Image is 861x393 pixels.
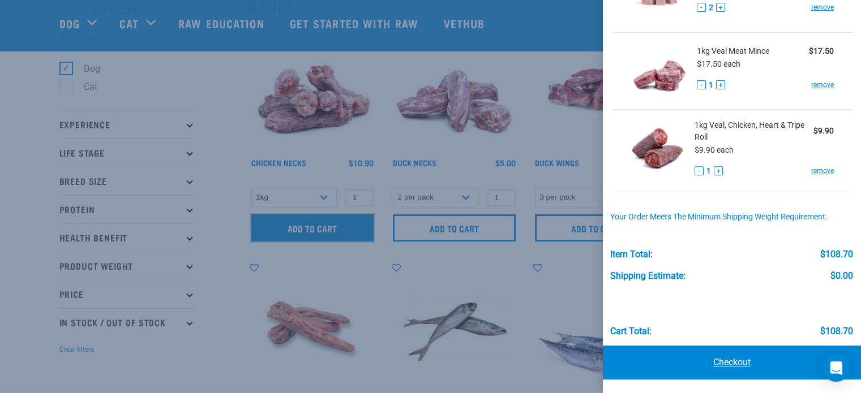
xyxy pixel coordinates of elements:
button: - [695,166,704,175]
button: + [716,80,725,89]
div: $108.70 [820,249,853,260]
div: $108.70 [820,326,853,336]
div: Item Total: [610,249,653,260]
div: Cart total: [610,326,652,336]
span: $17.50 each [697,59,740,68]
div: Shipping Estimate: [610,271,686,281]
a: remove [811,80,834,90]
button: + [716,3,725,12]
img: Veal, Chicken, Heart & Tripe Roll [630,119,686,178]
a: remove [811,2,834,12]
div: Open Intercom Messenger [823,355,850,382]
strong: $9.90 [813,126,834,135]
img: Veal Meat Mince [630,42,688,100]
span: 1kg Veal, Chicken, Heart & Tripe Roll [695,119,813,143]
div: $0.00 [830,271,853,281]
div: Your order meets the minimum shipping weight requirement. [610,213,853,222]
button: + [714,166,723,175]
span: 2 [709,2,713,14]
span: 1 [706,165,711,177]
span: 1kg Veal Meat Mince [697,45,769,57]
span: 1 [709,79,713,91]
a: Checkout [603,346,861,379]
button: - [697,3,706,12]
a: remove [811,166,834,176]
button: - [697,80,706,89]
span: $9.90 each [695,145,734,154]
strong: $17.50 [809,46,834,55]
